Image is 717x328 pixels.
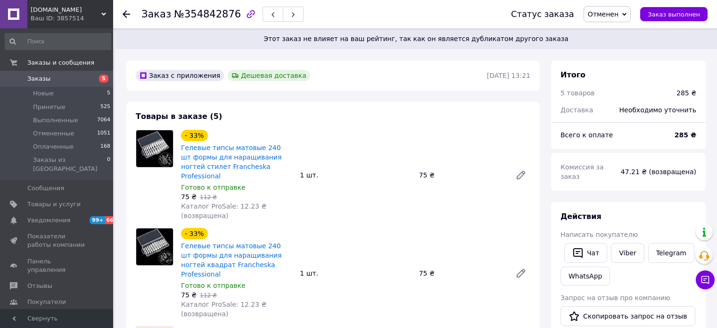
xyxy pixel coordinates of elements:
div: - 33% [181,130,208,141]
span: Товары и услуги [27,200,81,209]
span: 525 [100,103,110,111]
span: №354842876 [174,8,241,20]
span: Принятые [33,103,66,111]
span: Заказы из [GEOGRAPHIC_DATA] [33,156,107,173]
b: 285 ₴ [675,131,696,139]
span: Покупатели [27,298,66,306]
span: 47.21 ₴ (возвращена) [621,168,696,176]
span: Отмененные [33,129,74,138]
span: Новые [33,89,54,98]
span: Панель управления [27,257,87,274]
span: Этот заказ не влияет на ваш рейтинг, так как он является дубликатом другого заказа [126,34,706,43]
span: Заказы и сообщения [27,59,94,67]
span: Заказ [141,8,171,20]
span: 66 [105,216,116,224]
span: Написать покупателю [560,231,638,238]
span: Товары в заказе (5) [136,112,222,121]
span: Заказы [27,75,50,83]
span: 7064 [97,116,110,125]
span: Отзывы [27,282,52,290]
span: 99+ [90,216,105,224]
span: 168 [100,143,110,151]
div: 75 ₴ [415,168,508,182]
div: 285 ₴ [676,88,696,98]
span: Итого [560,70,585,79]
div: Дешевая доставка [228,70,310,81]
span: 112 ₴ [200,292,217,299]
span: Каталог ProSale: 12.23 ₴ (возвращена) [181,301,266,318]
span: Каталог ProSale: 12.23 ₴ (возвращена) [181,202,266,219]
a: Редактировать [511,264,530,283]
div: Заказ с приложения [136,70,224,81]
div: Вернуться назад [123,9,130,19]
span: 5 товаров [560,89,595,97]
span: 5 [107,89,110,98]
span: 1051 [97,129,110,138]
span: 5 [99,75,108,83]
div: 1 шт. [296,267,415,280]
span: Доставка [560,106,593,114]
span: Выполненные [33,116,78,125]
button: Скопировать запрос на отзыв [560,306,695,326]
a: Telegram [648,243,694,263]
a: Гелевые типсы матовые 240 шт формы для наращивания ногтей стилет Francheska Professional [181,144,281,180]
a: Редактировать [511,166,530,185]
span: Отменен [588,10,618,18]
span: 0 [107,156,110,173]
img: Гелевые типсы матовые 240 шт формы для наращивания ногтей квадрат Francheska Professional [136,228,173,265]
span: Сообщения [27,184,64,193]
span: Уведомления [27,216,70,225]
span: Заказ выполнен [648,11,700,18]
button: Заказ выполнен [640,7,708,21]
span: Действия [560,212,602,221]
span: Готово к отправке [181,282,246,289]
a: Гелевые типсы матовые 240 шт формы для наращивания ногтей квадрат Francheska Professional [181,242,281,278]
button: Чат [564,243,607,263]
span: Готово к отправке [181,184,246,191]
span: Показатели работы компании [27,232,87,249]
div: 1 шт. [296,168,415,182]
span: Комиссия за заказ [560,163,604,180]
span: Запрос на отзыв про компанию [560,294,670,302]
span: 75 ₴ [181,193,197,201]
a: Viber [611,243,644,263]
input: Поиск [5,33,111,50]
span: 112 ₴ [200,194,217,201]
img: Гелевые типсы матовые 240 шт формы для наращивания ногтей стилет Francheska Professional [136,130,173,167]
time: [DATE] 13:21 [487,72,530,79]
div: Ваш ID: 3857514 [31,14,113,23]
button: Чат с покупателем [696,270,715,289]
div: Статус заказа [511,9,574,19]
div: Необходимо уточнить [614,100,702,120]
a: WhatsApp [560,267,610,286]
span: Оплаченные [33,143,74,151]
div: 75 ₴ [415,267,508,280]
span: francheska.com.ua [31,6,101,14]
span: Всего к оплате [560,131,613,139]
div: - 33% [181,228,208,239]
span: 75 ₴ [181,291,197,299]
